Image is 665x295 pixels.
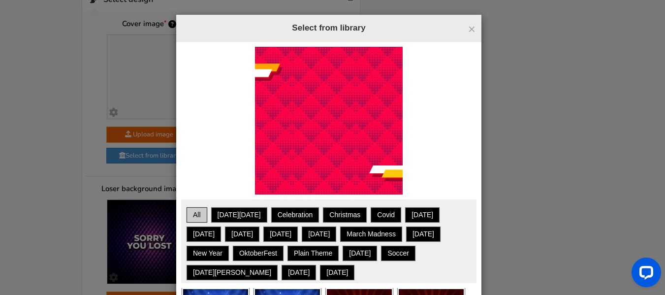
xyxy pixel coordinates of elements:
a: [DATE] [283,266,315,279]
a: [DATE] [303,228,335,240]
a: [DATE][DATE] [213,209,266,221]
a: [DATE] [265,228,296,240]
a: [DATE][PERSON_NAME] [188,266,276,279]
a: [DATE] [188,228,220,240]
a: [DATE] [408,228,439,240]
a: Plain theme [289,247,337,260]
h4: Select from library [184,22,474,34]
a: All [188,209,206,221]
a: Soccer [382,247,414,260]
a: [DATE] [321,266,353,279]
a: New Year [188,247,227,260]
a: [DATE] [344,247,376,260]
a: OktoberFest [234,247,282,260]
img: appsmav-footer-credit.png [55,273,132,281]
span: × [468,22,475,36]
a: [DATE] [407,209,438,221]
a: [DATE] [226,228,258,240]
a: March Madness [342,228,401,240]
a: Covid [372,209,400,221]
a: Christmas [324,209,365,221]
a: click here [151,3,176,10]
iframe: LiveChat chat widget [624,254,665,295]
img: a-default-e.jpg [255,47,403,195]
a: Celebration [273,209,318,221]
